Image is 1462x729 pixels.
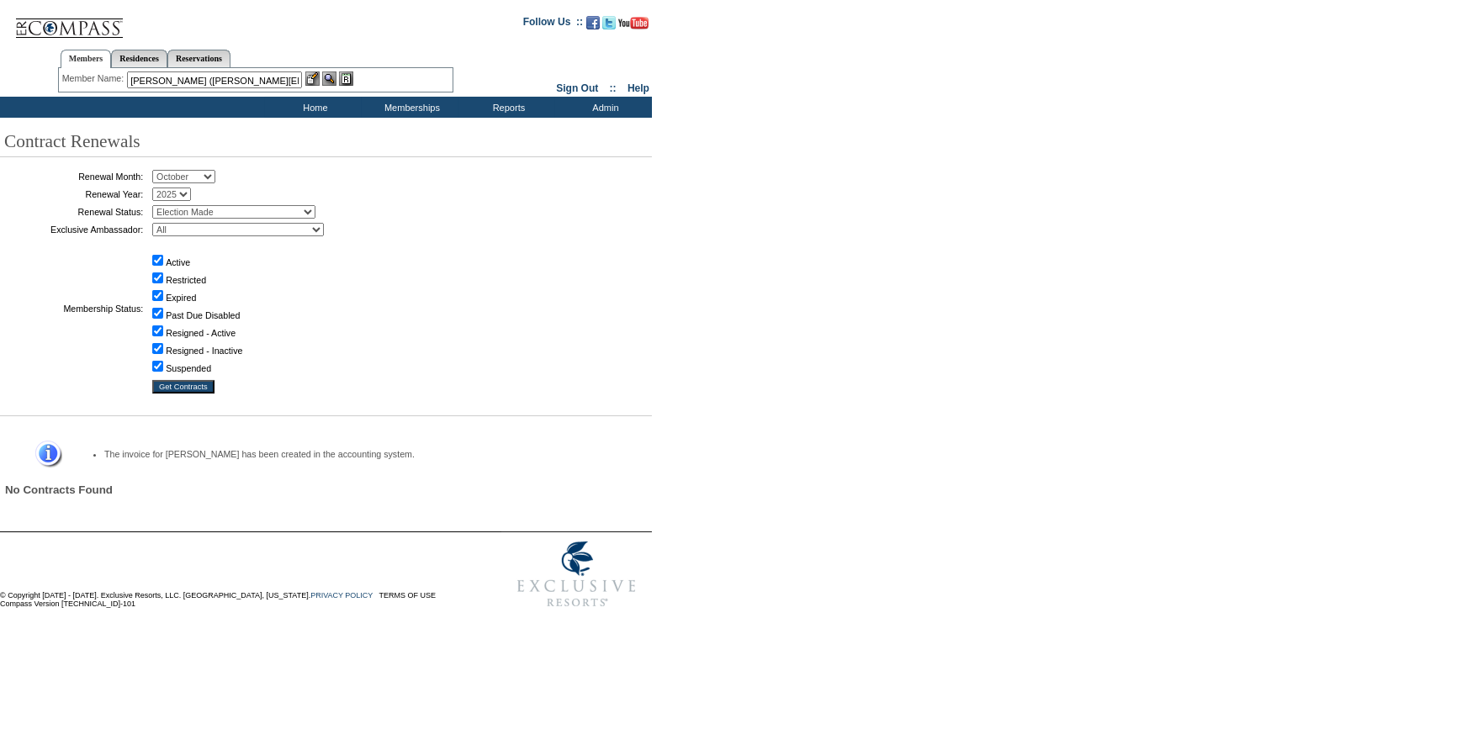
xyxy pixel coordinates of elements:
[166,293,196,303] label: Expired
[310,591,373,600] a: PRIVACY POLICY
[166,257,190,267] label: Active
[362,97,458,118] td: Memberships
[24,441,62,468] img: Information Message
[379,591,437,600] a: TERMS OF USE
[166,328,236,338] label: Resigned - Active
[5,483,113,496] span: No Contracts Found
[602,16,616,29] img: Follow us on Twitter
[305,71,320,86] img: b_edit.gif
[62,71,127,86] div: Member Name:
[628,82,649,94] a: Help
[61,50,112,68] a: Members
[602,21,616,31] a: Follow us on Twitter
[458,97,555,118] td: Reports
[167,50,230,67] a: Reservations
[166,275,206,285] label: Restricted
[4,223,143,236] td: Exclusive Ambassador:
[265,97,362,118] td: Home
[618,17,649,29] img: Subscribe to our YouTube Channel
[166,363,211,373] label: Suspended
[322,71,336,86] img: View
[4,170,143,183] td: Renewal Month:
[4,188,143,201] td: Renewal Year:
[14,4,124,39] img: Compass Home
[104,449,622,459] li: The invoice for [PERSON_NAME] has been created in the accounting system.
[555,97,652,118] td: Admin
[4,240,143,376] td: Membership Status:
[618,21,649,31] a: Subscribe to our YouTube Channel
[523,14,583,34] td: Follow Us ::
[586,16,600,29] img: Become our fan on Facebook
[556,82,598,94] a: Sign Out
[152,380,215,394] input: Get Contracts
[166,310,240,320] label: Past Due Disabled
[586,21,600,31] a: Become our fan on Facebook
[4,205,143,219] td: Renewal Status:
[339,71,353,86] img: Reservations
[501,532,652,616] img: Exclusive Resorts
[166,346,242,356] label: Resigned - Inactive
[610,82,617,94] span: ::
[111,50,167,67] a: Residences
